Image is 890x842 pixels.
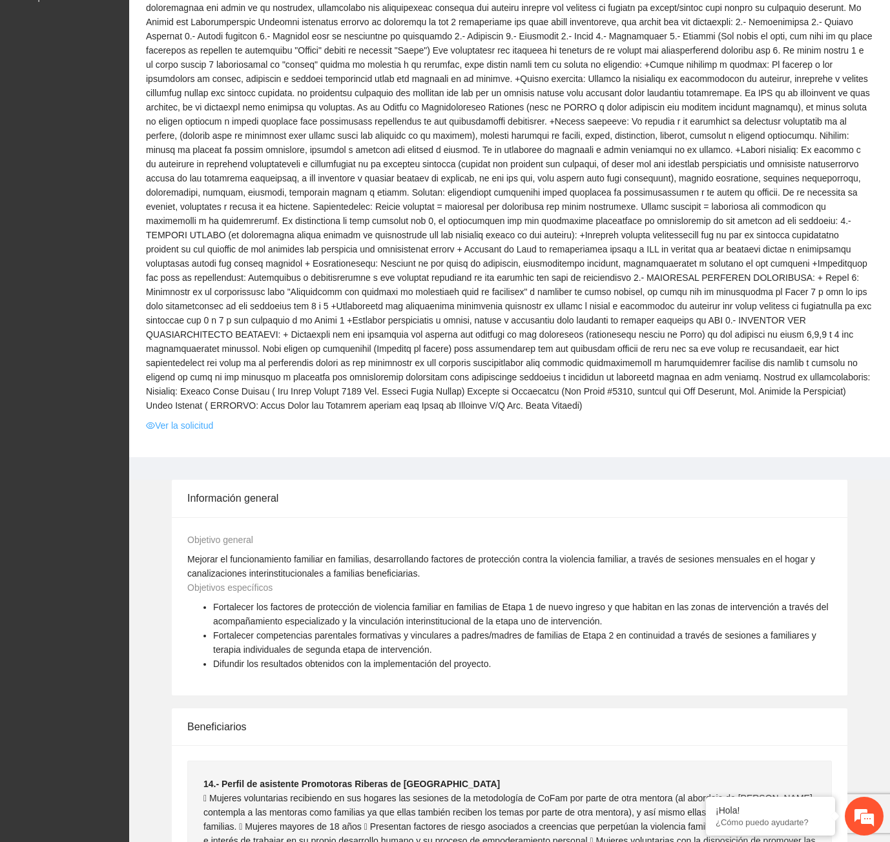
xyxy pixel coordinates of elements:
[213,630,816,655] span: Fortalecer competencias parentales formativas y vinculares a padres/madres de familias de Etapa 2...
[716,817,825,827] p: ¿Cómo puedo ayudarte?
[146,421,155,430] span: eye
[187,582,273,593] span: Objetivos específicos
[213,659,491,669] span: Difundir los resultados obtenidos con la implementación del proyecto.
[187,554,815,579] span: Mejorar el funcionamiento familiar en familias, desarrollando factores de protección contra la vi...
[146,418,213,433] a: eyeVer la solicitud
[203,779,500,789] strong: 14.- Perfil de asistente Promotoras Riberas de [GEOGRAPHIC_DATA]
[716,805,825,816] div: ¡Hola!
[187,480,832,517] div: Información general
[213,602,829,626] span: Fortalecer los factores de protección de violencia familiar en familias de Etapa 1 de nuevo ingre...
[187,535,253,545] span: Objetivo general
[187,708,832,745] div: Beneficiarios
